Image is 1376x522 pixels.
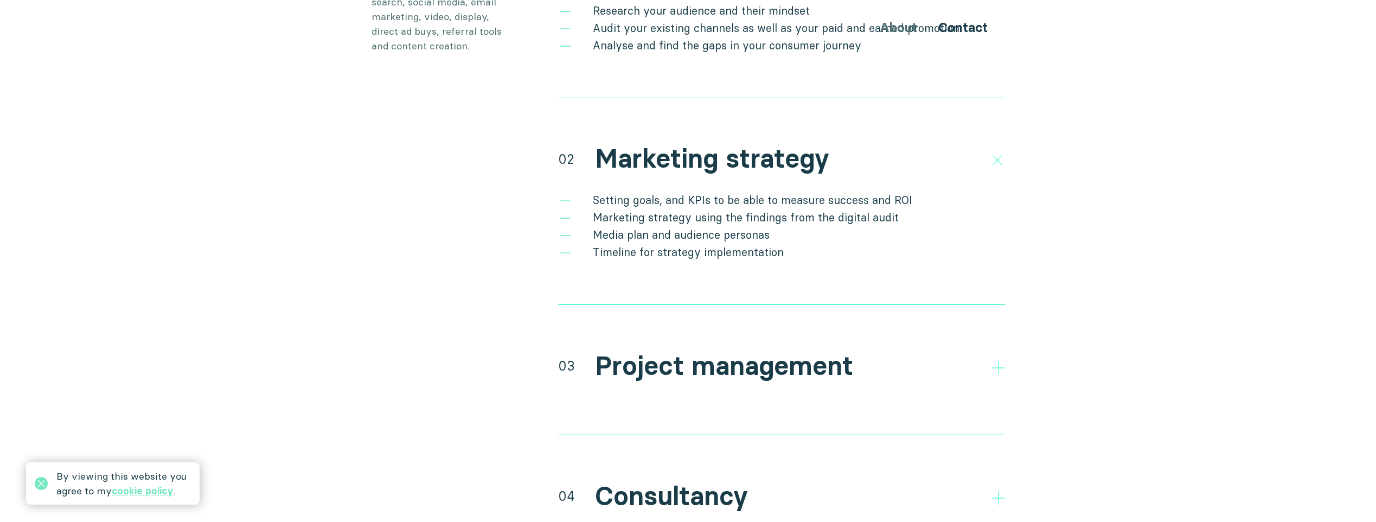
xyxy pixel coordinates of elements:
a: Contact [938,20,988,35]
div: By viewing this website you agree to my . [56,469,191,498]
h2: Marketing strategy [595,143,829,175]
li: Timeline for strategy implementation [558,244,1005,261]
div: 04 [558,486,575,506]
a: cookie policy [112,485,174,497]
h2: Consultancy [595,481,748,512]
li: Analyse and find the gaps in your consumer journey [558,37,1005,54]
li: Research your audience and their mindset [558,2,1005,20]
div: 02 [558,149,574,169]
li: Setting goals, and KPIs to be able to measure success and ROI [558,192,1005,209]
h2: Project management [595,351,853,382]
li: Marketing strategy using the findings from the digital audit [558,209,1005,226]
div: 03 [558,356,575,375]
li: Media plan and audience personas [558,226,1005,244]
